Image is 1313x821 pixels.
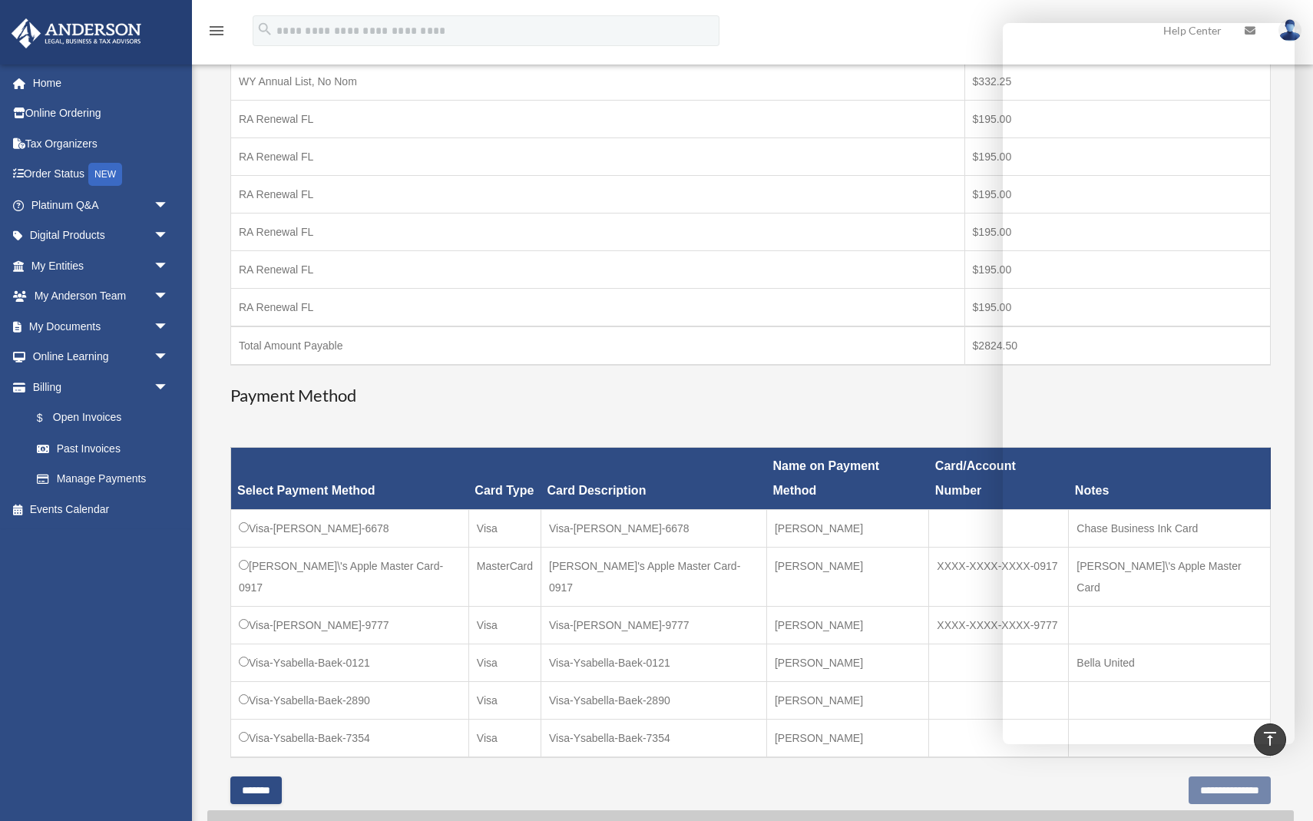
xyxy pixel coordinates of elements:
[964,288,1270,326] td: $195.00
[11,190,192,220] a: Platinum Q&Aarrow_drop_down
[766,682,928,720] td: [PERSON_NAME]
[964,137,1270,175] td: $195.00
[1003,23,1295,744] iframe: Chat Window
[231,510,469,548] td: Visa-[PERSON_NAME]-6678
[11,68,192,98] a: Home
[154,250,184,282] span: arrow_drop_down
[154,342,184,373] span: arrow_drop_down
[468,607,541,644] td: Visa
[231,682,469,720] td: Visa-Ysabella-Baek-2890
[929,448,1069,510] th: Card/Account Number
[231,100,965,137] td: RA Renewal FL
[154,281,184,313] span: arrow_drop_down
[929,548,1069,607] td: XXXX-XXXX-XXXX-0917
[231,175,965,213] td: RA Renewal FL
[231,548,469,607] td: [PERSON_NAME]\'s Apple Master Card-0917
[1278,19,1301,41] img: User Pic
[231,137,965,175] td: RA Renewal FL
[231,250,965,288] td: RA Renewal FL
[11,494,192,525] a: Events Calendar
[468,682,541,720] td: Visa
[21,402,177,434] a: $Open Invoices
[7,18,146,48] img: Anderson Advisors Platinum Portal
[964,175,1270,213] td: $195.00
[11,98,192,129] a: Online Ordering
[541,510,767,548] td: Visa-[PERSON_NAME]-6678
[766,548,928,607] td: [PERSON_NAME]
[231,644,469,682] td: Visa-Ysabella-Baek-0121
[231,448,469,510] th: Select Payment Method
[468,644,541,682] td: Visa
[964,213,1270,250] td: $195.00
[21,433,184,464] a: Past Invoices
[541,548,767,607] td: [PERSON_NAME]'s Apple Master Card-0917
[468,448,541,510] th: Card Type
[231,62,965,100] td: WY Annual List, No Nom
[154,311,184,343] span: arrow_drop_down
[45,409,53,428] span: $
[964,100,1270,137] td: $195.00
[154,372,184,403] span: arrow_drop_down
[766,607,928,644] td: [PERSON_NAME]
[964,250,1270,288] td: $195.00
[230,384,1271,408] h3: Payment Method
[207,27,226,40] a: menu
[11,311,192,342] a: My Documentsarrow_drop_down
[207,22,226,40] i: menu
[21,464,184,495] a: Manage Payments
[256,21,273,38] i: search
[541,448,767,510] th: Card Description
[468,548,541,607] td: MasterCard
[541,644,767,682] td: Visa-Ysabella-Baek-0121
[231,607,469,644] td: Visa-[PERSON_NAME]-9777
[468,510,541,548] td: Visa
[11,220,192,251] a: Digital Productsarrow_drop_down
[766,448,928,510] th: Name on Payment Method
[964,326,1270,365] td: $2824.50
[231,326,965,365] td: Total Amount Payable
[154,190,184,221] span: arrow_drop_down
[11,342,192,372] a: Online Learningarrow_drop_down
[766,644,928,682] td: [PERSON_NAME]
[541,682,767,720] td: Visa-Ysabella-Baek-2890
[541,607,767,644] td: Visa-[PERSON_NAME]-9777
[929,607,1069,644] td: XXXX-XXXX-XXXX-9777
[766,720,928,758] td: [PERSON_NAME]
[231,213,965,250] td: RA Renewal FL
[11,128,192,159] a: Tax Organizers
[11,281,192,312] a: My Anderson Teamarrow_drop_down
[154,220,184,252] span: arrow_drop_down
[88,163,122,186] div: NEW
[468,720,541,758] td: Visa
[964,62,1270,100] td: $332.25
[11,250,192,281] a: My Entitiesarrow_drop_down
[231,288,965,326] td: RA Renewal FL
[231,720,469,758] td: Visa-Ysabella-Baek-7354
[11,159,192,190] a: Order StatusNEW
[11,372,184,402] a: Billingarrow_drop_down
[766,510,928,548] td: [PERSON_NAME]
[541,720,767,758] td: Visa-Ysabella-Baek-7354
